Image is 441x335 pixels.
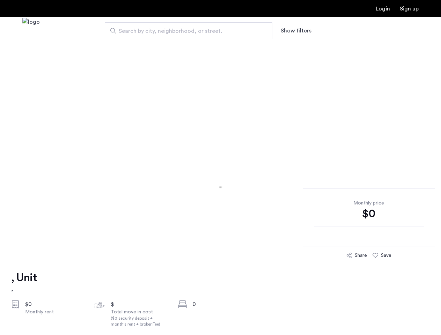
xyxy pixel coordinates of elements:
[192,300,251,308] div: 0
[355,252,367,259] div: Share
[314,200,424,207] div: Monthly price
[314,207,424,221] div: $0
[25,308,84,315] div: Monthly rent
[281,27,311,35] button: Show or hide filters
[11,271,37,293] a: , Unit,
[79,45,361,254] img: 1.gif
[11,285,37,293] h2: ,
[11,271,37,285] h1: , Unit
[22,18,40,44] a: Cazamio Logo
[111,308,169,327] div: Total move in cost
[111,300,169,308] div: $
[376,6,390,12] a: Login
[400,6,419,12] a: Registration
[25,300,84,308] div: $0
[111,315,169,327] div: ($0 security deposit + month's rent + broker Fee)
[381,252,391,259] div: Save
[22,18,40,44] img: logo
[105,22,272,39] input: Apartment Search
[119,27,253,35] span: Search by city, neighborhood, or street.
